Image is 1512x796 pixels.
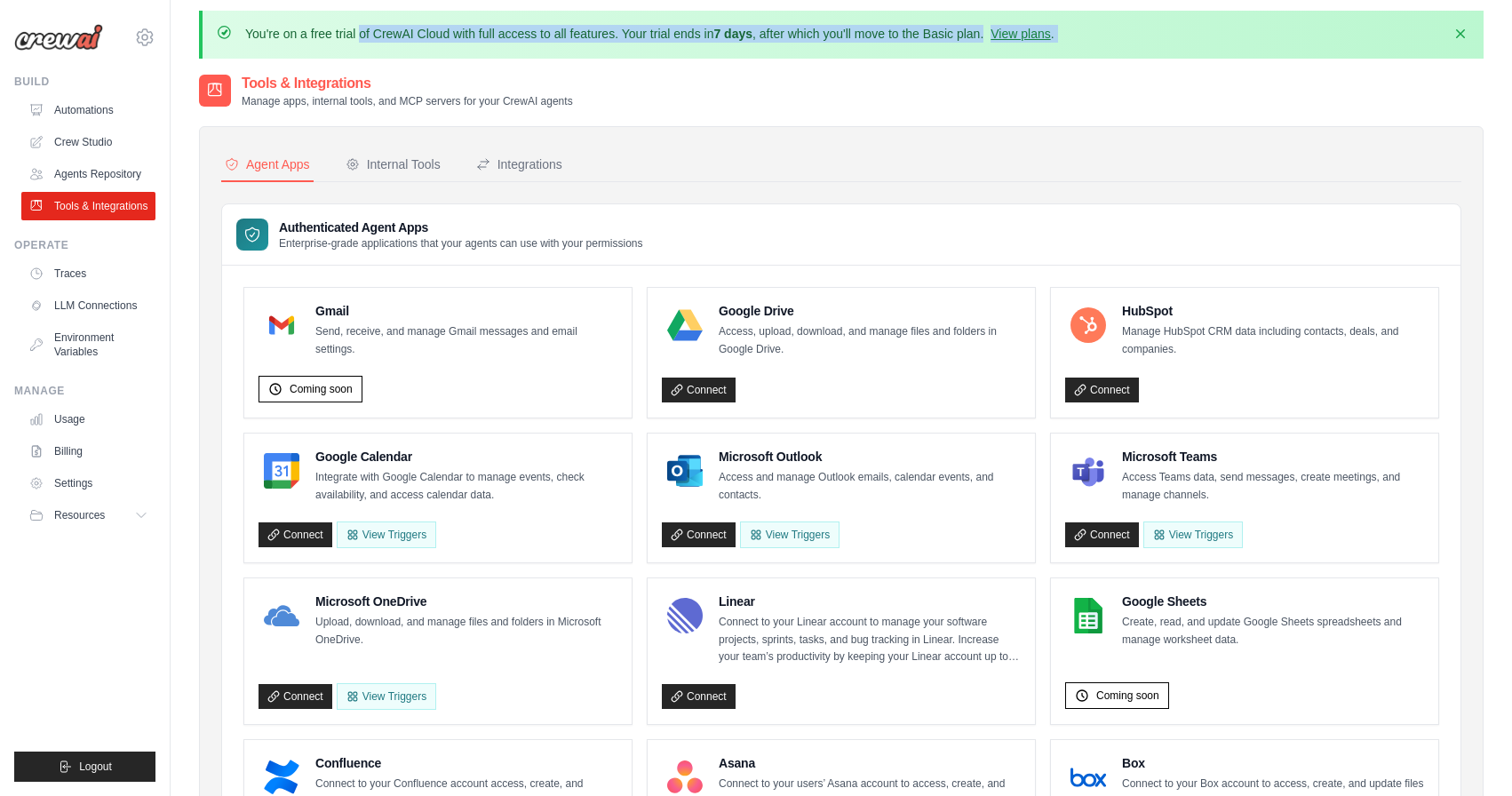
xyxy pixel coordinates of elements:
button: View Triggers [337,521,436,548]
div: Agent Apps [225,155,310,173]
button: Logout [14,752,155,782]
p: Upload, download, and manage files and folders in Microsoft OneDrive. [315,614,617,649]
a: Connect [259,522,332,547]
h4: Microsoft OneDrive [315,593,617,610]
a: Automations [21,96,155,124]
a: Connect [662,522,736,547]
div: Manage [14,384,155,398]
button: Integrations [473,148,566,182]
strong: 7 days [713,27,752,41]
a: Environment Variables [21,323,155,366]
img: Gmail Logo [264,307,299,343]
div: Integrations [476,155,562,173]
a: Traces [21,259,155,288]
a: Connect [259,684,332,709]
img: Linear Logo [667,598,703,633]
img: Microsoft Outlook Logo [667,453,703,489]
a: Connect [662,378,736,402]
a: Connect [662,684,736,709]
p: Manage apps, internal tools, and MCP servers for your CrewAI agents [242,94,573,108]
a: Settings [21,469,155,497]
h4: Microsoft Teams [1122,448,1424,466]
p: Access Teams data, send messages, create meetings, and manage channels. [1122,469,1424,504]
img: HubSpot Logo [1070,307,1106,343]
h2: Tools & Integrations [242,73,573,94]
a: Tools & Integrations [21,192,155,220]
span: Coming soon [1096,689,1159,703]
img: Box Logo [1070,760,1106,795]
img: Microsoft Teams Logo [1070,453,1106,489]
p: Create, read, and update Google Sheets spreadsheets and manage worksheet data. [1122,614,1424,649]
button: Agent Apps [221,148,314,182]
img: Logo [14,24,103,51]
button: Resources [21,501,155,529]
div: Operate [14,238,155,252]
a: Billing [21,437,155,466]
a: Agents Repository [21,160,155,188]
a: Connect [1065,378,1139,402]
p: Enterprise-grade applications that your agents can use with your permissions [279,236,643,251]
img: Asana Logo [667,760,703,795]
span: Coming soon [290,382,353,396]
a: LLM Connections [21,291,155,320]
h4: Confluence [315,754,617,772]
a: Usage [21,405,155,434]
p: Manage HubSpot CRM data including contacts, deals, and companies. [1122,323,1424,358]
div: Build [14,75,155,89]
p: Access, upload, download, and manage files and folders in Google Drive. [719,323,1021,358]
p: Connect to your Linear account to manage your software projects, sprints, tasks, and bug tracking... [719,614,1021,666]
h4: Asana [719,754,1021,772]
h4: Google Drive [719,302,1021,320]
a: Crew Studio [21,128,155,156]
img: Google Calendar Logo [264,453,299,489]
h4: HubSpot [1122,302,1424,320]
img: Confluence Logo [264,760,299,795]
h4: Google Sheets [1122,593,1424,610]
p: Integrate with Google Calendar to manage events, check availability, and access calendar data. [315,469,617,504]
h4: Google Calendar [315,448,617,466]
img: Google Sheets Logo [1070,598,1106,633]
h3: Authenticated Agent Apps [279,219,643,236]
img: Microsoft OneDrive Logo [264,598,299,633]
span: Logout [79,760,112,774]
a: View plans [991,27,1050,41]
: View Triggers [740,521,840,548]
img: Google Drive Logo [667,307,703,343]
h4: Linear [719,593,1021,610]
span: Resources [54,508,105,522]
p: You're on a free trial of CrewAI Cloud with full access to all features. Your trial ends in , aft... [245,25,1054,43]
div: Internal Tools [346,155,441,173]
a: Connect [1065,522,1139,547]
h4: Gmail [315,302,617,320]
h4: Microsoft Outlook [719,448,1021,466]
button: Internal Tools [342,148,444,182]
p: Send, receive, and manage Gmail messages and email settings. [315,323,617,358]
: View Triggers [1143,521,1243,548]
: View Triggers [337,683,436,710]
h4: Box [1122,754,1424,772]
p: Access and manage Outlook emails, calendar events, and contacts. [719,469,1021,504]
